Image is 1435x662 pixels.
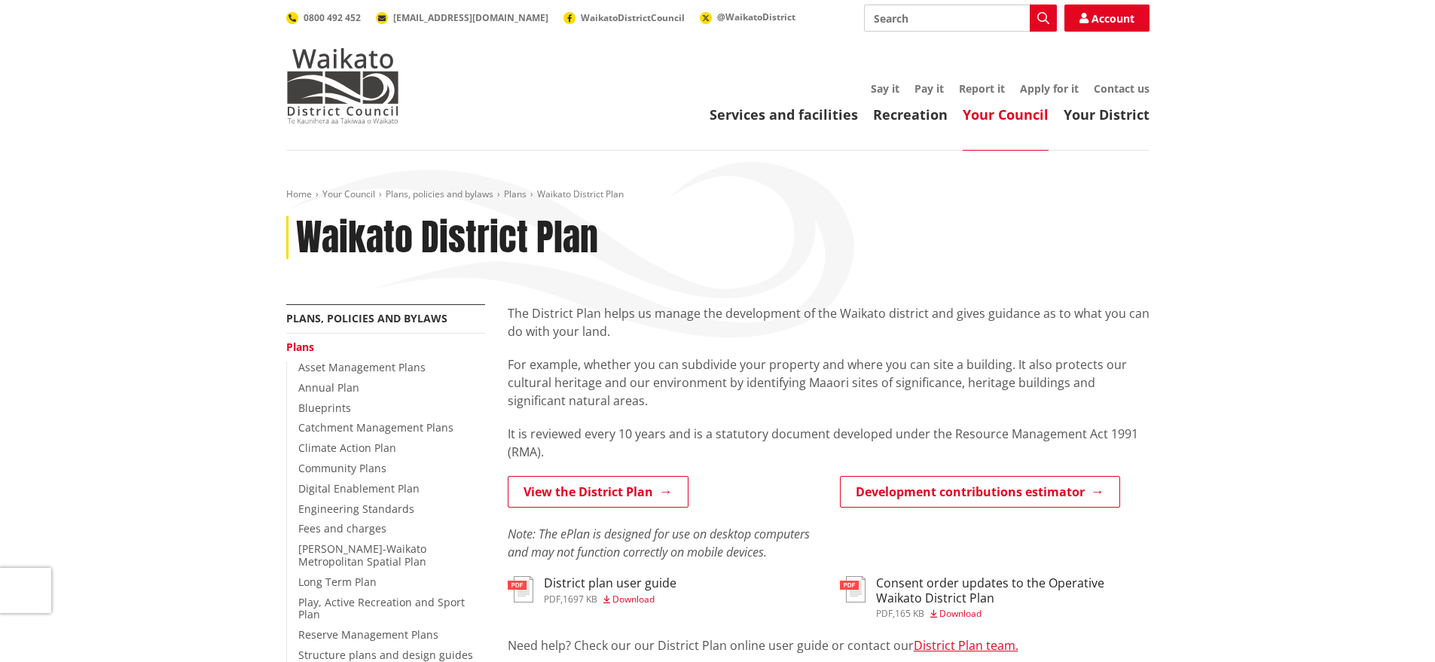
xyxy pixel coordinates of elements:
[298,521,386,535] a: Fees and charges
[544,595,676,604] div: ,
[840,576,1150,618] a: Consent order updates to the Operative Waikato District Plan pdf,165 KB Download
[298,481,420,496] a: Digital Enablement Plan
[298,401,351,415] a: Blueprints
[963,105,1049,124] a: Your Council
[386,188,493,200] a: Plans, policies and bylaws
[393,11,548,24] span: [EMAIL_ADDRESS][DOMAIN_NAME]
[873,105,948,124] a: Recreation
[508,425,1150,461] p: It is reviewed every 10 years and is a statutory document developed under the Resource Management...
[286,48,399,124] img: Waikato District Council - Te Kaunihera aa Takiwaa o Waikato
[298,541,426,569] a: [PERSON_NAME]-Waikato Metropolitan Spatial Plan
[298,575,377,589] a: Long Term Plan
[563,11,685,24] a: WaikatoDistrictCouncil
[537,188,624,200] span: Waikato District Plan
[508,576,533,603] img: document-pdf.svg
[876,576,1150,605] h3: Consent order updates to the Operative Waikato District Plan
[298,420,453,435] a: Catchment Management Plans
[876,609,1150,618] div: ,
[544,576,676,590] h3: District plan user guide
[322,188,375,200] a: Your Council
[508,576,676,603] a: District plan user guide pdf,1697 KB Download
[286,311,447,325] a: Plans, policies and bylaws
[864,5,1057,32] input: Search input
[895,607,924,620] span: 165 KB
[959,81,1005,96] a: Report it
[508,636,1150,654] p: Need help? Check our our District Plan online user guide or contact our
[840,576,866,603] img: document-pdf.svg
[298,627,438,642] a: Reserve Management Plans
[298,461,386,475] a: Community Plans
[914,81,944,96] a: Pay it
[581,11,685,24] span: WaikatoDistrictCouncil
[871,81,899,96] a: Say it
[304,11,361,24] span: 0800 492 452
[508,355,1150,410] p: For example, whether you can subdivide your property and where you can site a building. It also p...
[286,188,1150,201] nav: breadcrumb
[876,607,893,620] span: pdf
[914,637,1018,654] a: District Plan team.
[298,595,465,622] a: Play, Active Recreation and Sport Plan
[840,476,1120,508] a: Development contributions estimator
[298,502,414,516] a: Engineering Standards
[286,340,314,354] a: Plans
[298,441,396,455] a: Climate Action Plan
[1020,81,1079,96] a: Apply for it
[544,593,560,606] span: pdf
[700,11,795,23] a: @WaikatoDistrict
[1064,105,1150,124] a: Your District
[296,216,598,260] h1: Waikato District Plan
[298,360,426,374] a: Asset Management Plans
[298,380,359,395] a: Annual Plan
[1094,81,1150,96] a: Contact us
[504,188,527,200] a: Plans
[508,526,810,560] em: Note: The ePlan is designed for use on desktop computers and may not function correctly on mobile...
[376,11,548,24] a: [EMAIL_ADDRESS][DOMAIN_NAME]
[286,188,312,200] a: Home
[612,593,655,606] span: Download
[563,593,597,606] span: 1697 KB
[286,11,361,24] a: 0800 492 452
[717,11,795,23] span: @WaikatoDistrict
[508,476,688,508] a: View the District Plan
[508,304,1150,340] p: The District Plan helps us manage the development of the Waikato district and gives guidance as t...
[710,105,858,124] a: Services and facilities
[298,648,473,662] a: Structure plans and design guides
[939,607,982,620] span: Download
[1064,5,1150,32] a: Account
